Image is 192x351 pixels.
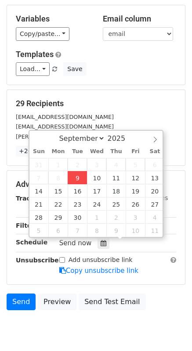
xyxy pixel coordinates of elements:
strong: Tracking [16,195,45,202]
h5: 29 Recipients [16,99,176,108]
strong: Filters [16,222,38,229]
span: September 26, 2025 [126,197,145,211]
span: September 28, 2025 [29,211,49,224]
span: September 14, 2025 [29,184,49,197]
strong: Unsubscribe [16,257,59,264]
span: October 9, 2025 [106,224,126,237]
small: [PERSON_NAME][EMAIL_ADDRESS][DOMAIN_NAME] [16,133,160,140]
span: September 27, 2025 [145,197,164,211]
h5: Email column [103,14,177,24]
span: September 17, 2025 [87,184,106,197]
iframe: Chat Widget [148,309,192,351]
span: September 7, 2025 [29,171,49,184]
span: Fri [126,149,145,154]
span: October 1, 2025 [87,211,106,224]
span: September 13, 2025 [145,171,164,184]
span: October 6, 2025 [48,224,68,237]
span: August 31, 2025 [29,158,49,171]
h5: Variables [16,14,90,24]
span: October 2, 2025 [106,211,126,224]
small: [EMAIL_ADDRESS][DOMAIN_NAME] [16,114,114,120]
span: September 11, 2025 [106,171,126,184]
span: October 7, 2025 [68,224,87,237]
a: Templates [16,50,54,59]
span: September 22, 2025 [48,197,68,211]
span: September 19, 2025 [126,184,145,197]
span: September 23, 2025 [68,197,87,211]
span: Mon [48,149,68,154]
span: September 20, 2025 [145,184,164,197]
span: September 4, 2025 [106,158,126,171]
span: October 8, 2025 [87,224,106,237]
span: September 29, 2025 [48,211,68,224]
a: Load... [16,62,50,76]
label: Add unsubscribe link [69,255,133,265]
span: September 21, 2025 [29,197,49,211]
span: October 5, 2025 [29,224,49,237]
span: Tue [68,149,87,154]
span: September 2, 2025 [68,158,87,171]
span: September 18, 2025 [106,184,126,197]
a: Copy unsubscribe link [59,267,138,275]
span: October 4, 2025 [145,211,164,224]
input: Year [105,134,137,143]
a: +26 more [16,146,53,157]
span: September 15, 2025 [48,184,68,197]
span: September 3, 2025 [87,158,106,171]
span: September 8, 2025 [48,171,68,184]
span: September 6, 2025 [145,158,164,171]
span: Send now [59,239,92,247]
span: September 1, 2025 [48,158,68,171]
span: Wed [87,149,106,154]
span: Sun [29,149,49,154]
a: Copy/paste... [16,27,69,41]
a: Send Test Email [79,294,145,310]
span: September 24, 2025 [87,197,106,211]
a: Send [7,294,36,310]
span: September 10, 2025 [87,171,106,184]
span: September 5, 2025 [126,158,145,171]
a: Preview [38,294,76,310]
small: [EMAIL_ADDRESS][DOMAIN_NAME] [16,123,114,130]
span: October 10, 2025 [126,224,145,237]
h5: Advanced [16,179,176,189]
strong: Schedule [16,239,47,246]
span: September 30, 2025 [68,211,87,224]
span: September 25, 2025 [106,197,126,211]
span: Thu [106,149,126,154]
span: September 12, 2025 [126,171,145,184]
span: October 3, 2025 [126,211,145,224]
span: September 16, 2025 [68,184,87,197]
span: Sat [145,149,164,154]
span: October 11, 2025 [145,224,164,237]
button: Save [63,62,86,76]
span: September 9, 2025 [68,171,87,184]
